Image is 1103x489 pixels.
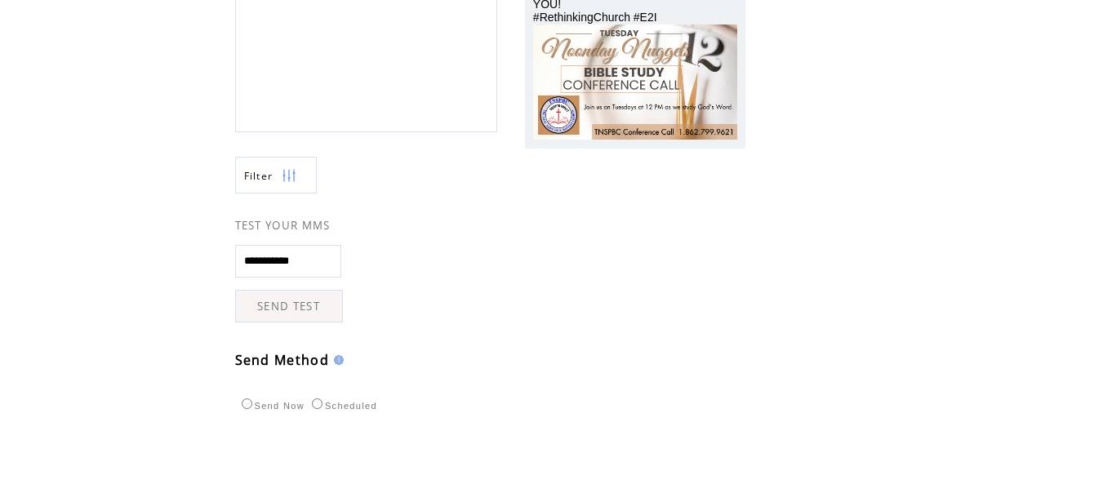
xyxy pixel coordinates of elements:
input: Send Now [242,398,252,409]
span: Send Method [235,351,330,369]
label: Send Now [238,401,305,411]
input: Scheduled [312,398,322,409]
img: help.gif [329,355,344,365]
img: filters.png [282,158,296,194]
span: TEST YOUR MMS [235,218,331,233]
span: Show filters [244,169,274,183]
a: SEND TEST [235,290,343,322]
a: Filter [235,157,317,193]
label: Scheduled [308,401,377,411]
